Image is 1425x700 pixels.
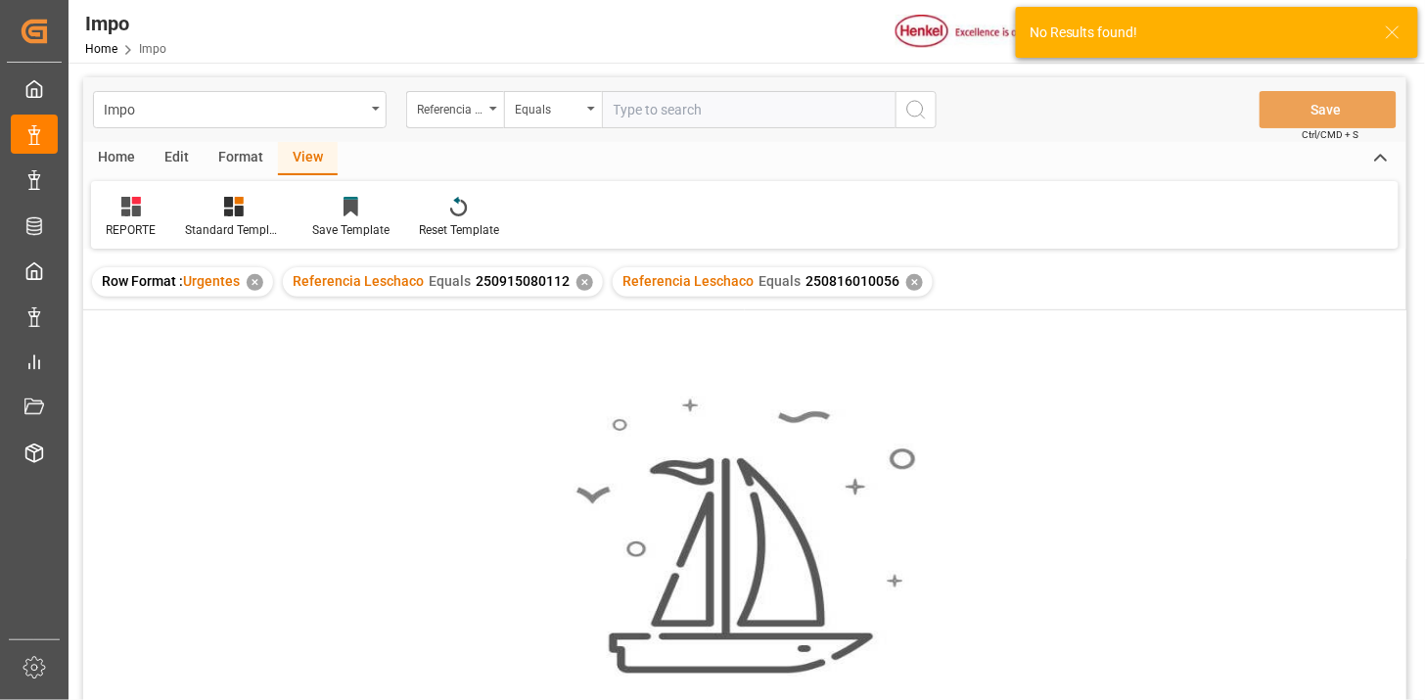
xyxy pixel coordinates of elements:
[896,15,1060,49] img: Henkel%20logo.jpg_1689854090.jpg
[1260,91,1397,128] button: Save
[622,273,754,289] span: Referencia Leschaco
[93,91,387,128] button: open menu
[419,221,499,239] div: Reset Template
[83,142,150,175] div: Home
[758,273,801,289] span: Equals
[247,274,263,291] div: ✕
[106,221,156,239] div: REPORTE
[429,273,471,289] span: Equals
[104,96,365,120] div: Impo
[102,273,183,289] span: Row Format :
[278,142,338,175] div: View
[85,9,166,38] div: Impo
[150,142,204,175] div: Edit
[417,96,483,118] div: Referencia Leschaco
[312,221,390,239] div: Save Template
[185,221,283,239] div: Standard Templates
[602,91,896,128] input: Type to search
[576,274,593,291] div: ✕
[906,274,923,291] div: ✕
[476,273,570,289] span: 250915080112
[574,397,916,677] img: smooth_sailing.jpeg
[85,42,117,56] a: Home
[183,273,240,289] span: Urgentes
[1030,23,1366,43] div: No Results found!
[515,96,581,118] div: Equals
[896,91,937,128] button: search button
[293,273,424,289] span: Referencia Leschaco
[204,142,278,175] div: Format
[805,273,899,289] span: 250816010056
[1303,127,1359,142] span: Ctrl/CMD + S
[504,91,602,128] button: open menu
[406,91,504,128] button: open menu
